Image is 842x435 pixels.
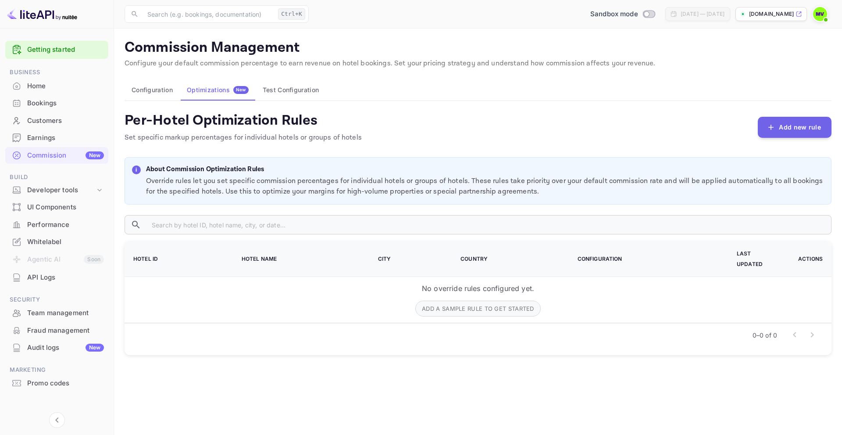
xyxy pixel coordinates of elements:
a: Earnings [5,129,108,146]
div: Developer tools [27,185,95,195]
div: Commission [27,151,104,161]
div: Customers [27,116,104,126]
button: Configuration [125,79,180,101]
th: Country [450,241,567,277]
a: API Logs [5,269,108,285]
a: Team management [5,305,108,321]
div: Bookings [5,95,108,112]
div: Promo codes [5,375,108,392]
div: API Logs [5,269,108,286]
div: Earnings [5,129,108,147]
div: Home [27,81,104,91]
div: CommissionNew [5,147,108,164]
img: LiteAPI logo [7,7,77,21]
a: Customers [5,112,108,129]
div: Team management [27,308,104,318]
div: Home [5,78,108,95]
div: Audit logsNew [5,339,108,356]
div: Whitelabel [27,237,104,247]
div: Developer tools [5,183,108,198]
th: Configuration [567,241,726,277]
p: 0–0 of 0 [753,331,777,340]
div: Fraud management [27,326,104,336]
input: Search by hotel ID, hotel name, city, or date... [145,215,831,234]
div: Optimizations [187,86,249,94]
p: Commission Management [125,39,831,57]
a: Bookings [5,95,108,111]
span: Security [5,295,108,305]
div: [DATE] — [DATE] [681,10,724,18]
div: Switch to Production mode [587,9,658,19]
p: [DOMAIN_NAME] [749,10,794,18]
a: Home [5,78,108,94]
img: Michael Vogt [813,7,827,21]
span: Build [5,173,108,182]
a: UI Components [5,199,108,215]
p: Configure your default commission percentage to earn revenue on hotel bookings. Set your pricing ... [125,58,831,69]
div: Team management [5,305,108,322]
th: Hotel ID [125,241,231,277]
p: Set specific markup percentages for individual hotels or groups of hotels [125,133,362,143]
a: Whitelabel [5,234,108,250]
h4: Per-Hotel Optimization Rules [125,111,362,129]
div: Fraud management [5,322,108,339]
button: Add a sample rule to get started [415,301,541,316]
div: Ctrl+K [278,8,305,20]
div: New [86,151,104,159]
button: Collapse navigation [49,412,65,428]
div: Whitelabel [5,234,108,251]
a: Audit logsNew [5,339,108,356]
th: Last Updated [726,241,788,277]
div: Audit logs [27,343,104,353]
input: Search (e.g. bookings, documentation) [142,5,275,23]
div: Getting started [5,41,108,59]
p: No override rules configured yet. [422,283,534,294]
div: Earnings [27,133,104,143]
a: Fraud management [5,322,108,338]
div: Bookings [27,98,104,108]
p: i [136,166,137,174]
span: New [233,87,249,93]
span: Business [5,68,108,77]
th: Actions [788,241,831,277]
div: UI Components [27,202,104,212]
a: Performance [5,216,108,233]
th: City [367,241,450,277]
div: New [86,344,104,352]
a: Promo codes [5,375,108,391]
div: Promo codes [27,378,104,388]
div: UI Components [5,199,108,216]
button: Test Configuration [256,79,326,101]
a: Getting started [27,45,104,55]
div: Performance [27,220,104,230]
span: Sandbox mode [590,9,638,19]
span: Marketing [5,365,108,375]
div: API Logs [27,273,104,283]
a: CommissionNew [5,147,108,163]
p: Override rules let you set specific commission percentages for individual hotels or groups of hot... [146,176,824,197]
button: Add new rule [758,117,831,138]
th: Hotel Name [231,241,367,277]
p: About Commission Optimization Rules [146,165,824,175]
